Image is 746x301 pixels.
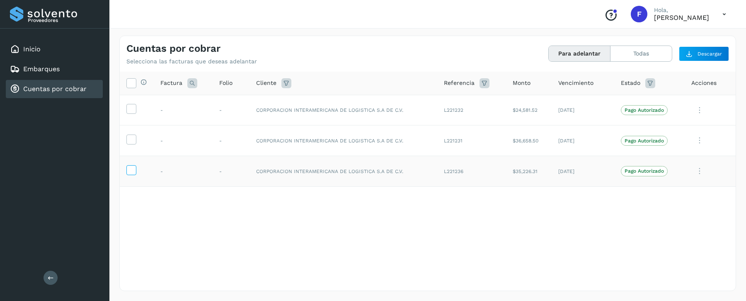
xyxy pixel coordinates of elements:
[160,79,182,87] span: Factura
[654,14,709,22] p: Federico
[552,156,614,187] td: [DATE]
[249,156,437,187] td: CORPORACION INTERAMERICANA DE LOGISTICA S.A DE C.V.
[6,80,103,98] div: Cuentas por cobrar
[28,17,99,23] p: Proveedores
[506,125,552,156] td: $36,658.50
[249,95,437,125] td: CORPORACION INTERAMERICANA DE LOGISTICA S.A DE C.V.
[506,156,552,187] td: $35,226.31
[6,60,103,78] div: Embarques
[213,125,249,156] td: -
[698,50,722,58] span: Descargar
[219,79,233,87] span: Folio
[621,79,640,87] span: Estado
[444,79,475,87] span: Referencia
[610,46,672,61] button: Todas
[154,156,213,187] td: -
[6,40,103,58] div: Inicio
[23,65,60,73] a: Embarques
[691,79,717,87] span: Acciones
[679,46,729,61] button: Descargar
[506,95,552,125] td: $24,581.52
[552,95,614,125] td: [DATE]
[249,125,437,156] td: CORPORACION INTERAMERICANA DE LOGISTICA S.A DE C.V.
[513,79,530,87] span: Monto
[154,125,213,156] td: -
[625,107,664,113] p: Pago Autorizado
[558,79,593,87] span: Vencimiento
[437,156,506,187] td: L221236
[256,79,276,87] span: Cliente
[213,156,249,187] td: -
[625,168,664,174] p: Pago Autorizado
[625,138,664,144] p: Pago Autorizado
[654,7,709,14] p: Hola,
[23,45,41,53] a: Inicio
[437,125,506,156] td: L221231
[154,95,213,125] td: -
[437,95,506,125] td: L221232
[23,85,87,93] a: Cuentas por cobrar
[549,46,610,61] button: Para adelantar
[213,95,249,125] td: -
[126,43,220,55] h4: Cuentas por cobrar
[126,58,257,65] p: Selecciona las facturas que deseas adelantar
[552,125,614,156] td: [DATE]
